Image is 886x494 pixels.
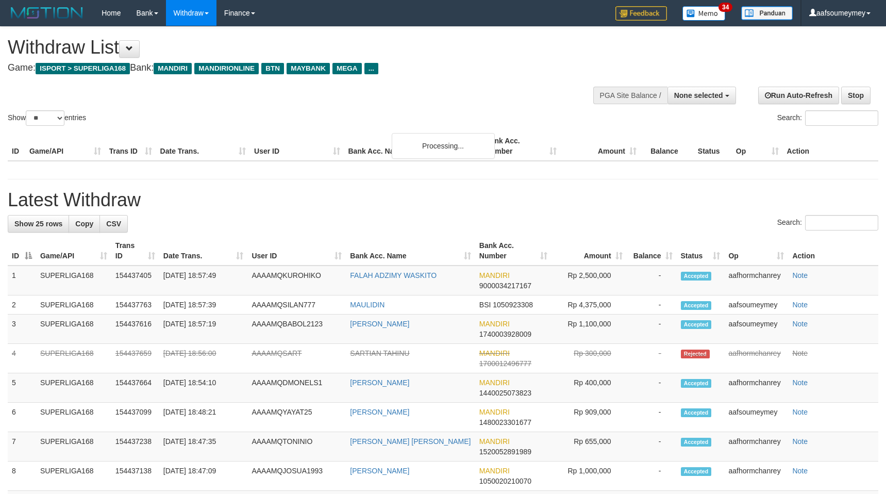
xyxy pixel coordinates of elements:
td: AAAAMQDMONELS1 [247,373,346,403]
td: Rp 1,000,000 [551,462,627,491]
th: Op: activate to sort column ascending [724,236,788,266]
td: aafhormchanrey [724,462,788,491]
td: aafsoumeymey [724,403,788,432]
h4: Game: Bank: [8,63,580,73]
img: Button%20Memo.svg [682,6,726,21]
td: AAAAMQSILAN777 [247,295,346,315]
span: BSI [479,301,491,309]
th: ID: activate to sort column descending [8,236,36,266]
a: Note [792,408,808,416]
td: Rp 1,100,000 [551,315,627,344]
th: Bank Acc. Number: activate to sort column ascending [475,236,551,266]
span: None selected [674,91,723,100]
div: PGA Site Balance / [593,87,667,104]
span: MANDIRI [479,378,510,387]
span: MAYBANK [287,63,330,74]
th: Status: activate to sort column ascending [677,236,725,266]
th: Trans ID: activate to sort column ascending [111,236,159,266]
a: Copy [69,215,100,233]
td: 154437659 [111,344,159,373]
span: Copy 1480023301677 to clipboard [479,418,531,426]
td: Rp 300,000 [551,344,627,373]
td: 8 [8,462,36,491]
img: MOTION_logo.png [8,5,86,21]
td: - [627,315,677,344]
a: Note [792,301,808,309]
td: - [627,344,677,373]
input: Search: [805,110,878,126]
span: MEGA [332,63,362,74]
td: [DATE] 18:57:19 [159,315,248,344]
a: [PERSON_NAME] [350,467,409,475]
th: Date Trans. [156,131,250,161]
span: Copy 1700012496777 to clipboard [479,359,531,368]
a: [PERSON_NAME] [350,378,409,387]
td: [DATE] 18:57:49 [159,266,248,295]
th: ID [8,131,25,161]
th: Game/API [25,131,105,161]
label: Show entries [8,110,86,126]
h1: Withdraw List [8,37,580,58]
img: Feedback.jpg [615,6,667,21]
td: SUPERLIGA168 [36,403,111,432]
span: Accepted [681,301,712,310]
td: aafhormchanrey [724,344,788,373]
th: User ID: activate to sort column ascending [247,236,346,266]
span: 34 [718,3,732,12]
td: AAAAMQKUROHIKO [247,266,346,295]
span: Accepted [681,467,712,476]
span: Copy 9000034217167 to clipboard [479,282,531,290]
th: Bank Acc. Number [481,131,561,161]
span: Copy 1050020210070 to clipboard [479,477,531,485]
th: Trans ID [105,131,156,161]
span: Accepted [681,272,712,281]
th: Balance [641,131,694,161]
a: Stop [841,87,871,104]
td: 5 [8,373,36,403]
td: SUPERLIGA168 [36,344,111,373]
a: [PERSON_NAME] [350,408,409,416]
span: Copy 1440025073823 to clipboard [479,389,531,397]
td: 6 [8,403,36,432]
td: SUPERLIGA168 [36,295,111,315]
span: Accepted [681,408,712,417]
span: Show 25 rows [14,220,62,228]
span: MANDIRI [479,408,510,416]
td: AAAAMQBABOL2123 [247,315,346,344]
span: MANDIRI [479,467,510,475]
a: [PERSON_NAME] [PERSON_NAME] [350,437,471,446]
td: [DATE] 18:57:39 [159,295,248,315]
td: Rp 655,000 [551,432,627,462]
span: BTN [261,63,284,74]
td: SUPERLIGA168 [36,315,111,344]
td: - [627,295,677,315]
td: Rp 4,375,000 [551,295,627,315]
td: aafhormchanrey [724,373,788,403]
td: AAAAMQTONINIO [247,432,346,462]
td: Rp 400,000 [551,373,627,403]
td: aafsoumeymey [724,295,788,315]
img: panduan.png [741,6,793,20]
a: Note [792,467,808,475]
td: [DATE] 18:48:21 [159,403,248,432]
span: Copy 1520052891989 to clipboard [479,448,531,456]
td: 154437405 [111,266,159,295]
a: [PERSON_NAME] [350,320,409,328]
label: Search: [777,215,878,230]
td: aafhormchanrey [724,432,788,462]
span: Accepted [681,379,712,388]
td: 4 [8,344,36,373]
a: Note [792,437,808,446]
a: Note [792,271,808,279]
a: MAULIDIN [350,301,385,309]
td: 154437763 [111,295,159,315]
td: - [627,266,677,295]
div: Processing... [392,133,495,159]
th: Amount: activate to sort column ascending [551,236,627,266]
td: AAAAMQYAYAT25 [247,403,346,432]
td: 154437099 [111,403,159,432]
span: MANDIRI [479,437,510,446]
td: Rp 2,500,000 [551,266,627,295]
td: AAAAMQSART [247,344,346,373]
td: - [627,462,677,491]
